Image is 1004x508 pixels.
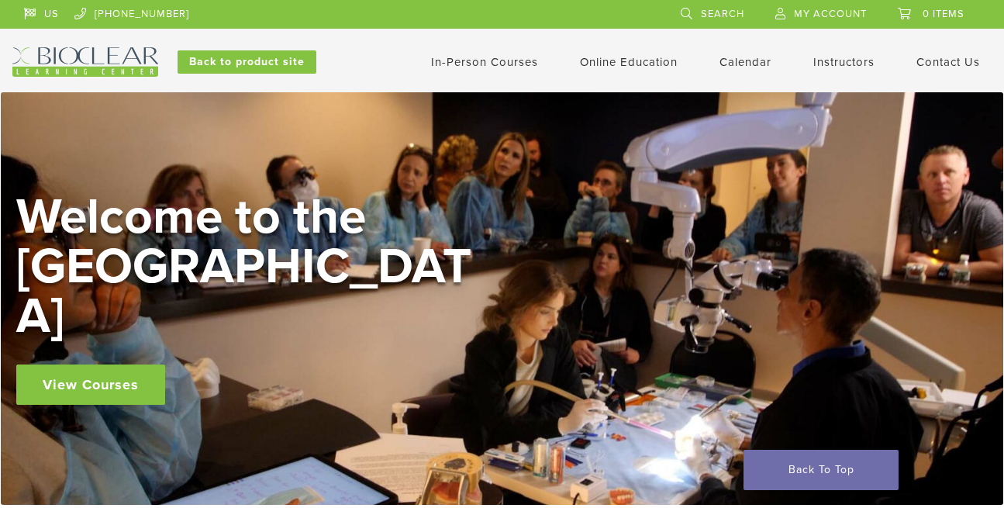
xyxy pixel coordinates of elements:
span: My Account [794,8,867,20]
span: 0 items [923,8,964,20]
a: Back To Top [744,450,899,490]
a: In-Person Courses [431,55,538,69]
h2: Welcome to the [GEOGRAPHIC_DATA] [16,192,481,341]
a: Calendar [719,55,771,69]
a: Online Education [580,55,678,69]
img: Bioclear [12,47,158,77]
a: Instructors [813,55,875,69]
a: Contact Us [916,55,980,69]
a: View Courses [16,365,165,405]
a: Back to product site [178,50,316,74]
span: Search [701,8,744,20]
